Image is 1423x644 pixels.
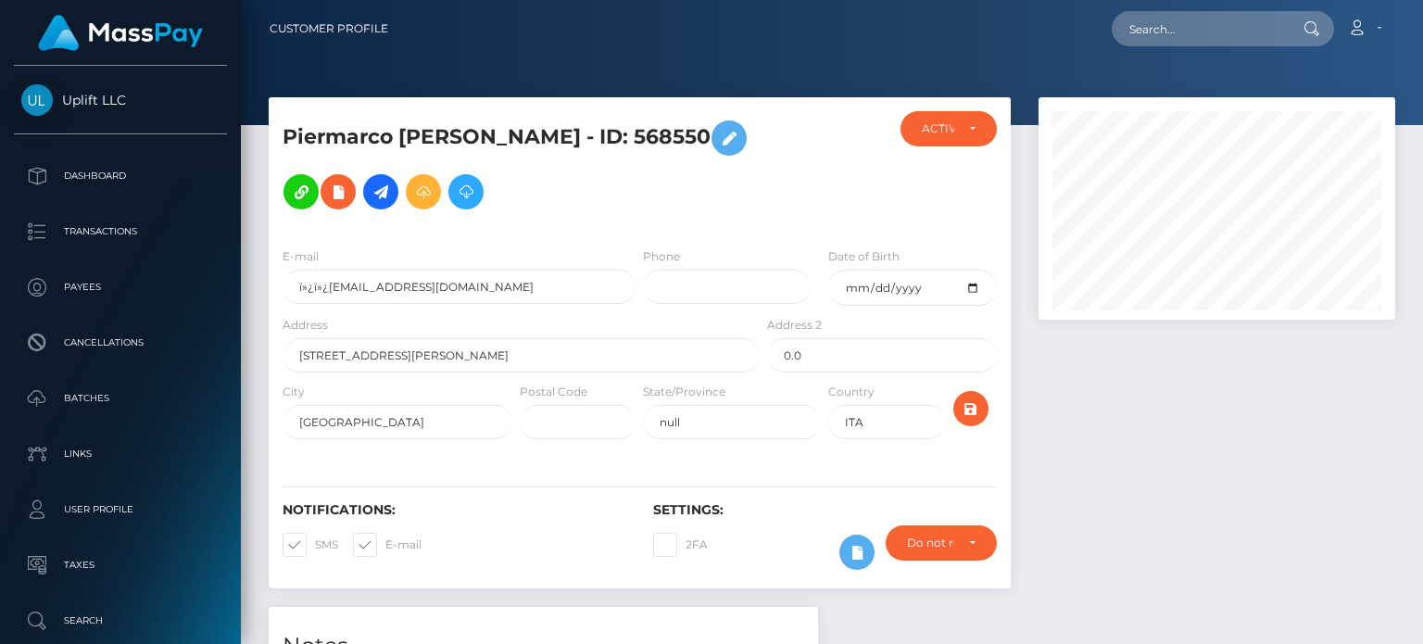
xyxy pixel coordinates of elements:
label: Date of Birth [828,248,900,265]
label: 2FA [653,533,708,557]
p: Transactions [21,218,220,246]
a: User Profile [14,486,227,533]
a: Dashboard [14,153,227,199]
a: Links [14,431,227,477]
div: Do not require [907,536,954,550]
a: Initiate Payout [363,174,398,209]
a: Transactions [14,208,227,255]
a: Search [14,598,227,644]
p: Links [21,440,220,468]
label: Phone [643,248,680,265]
img: Uplift LLC [21,84,53,116]
label: State/Province [643,384,725,400]
h6: Notifications: [283,502,625,518]
button: Do not require [886,525,997,561]
label: Address [283,317,328,334]
p: Search [21,607,220,635]
label: E-mail [283,248,319,265]
p: Batches [21,385,220,412]
a: Taxes [14,542,227,588]
p: Cancellations [21,329,220,357]
h6: Settings: [653,502,996,518]
label: SMS [283,533,338,557]
label: Country [828,384,875,400]
a: Cancellations [14,320,227,366]
h5: Piermarco [PERSON_NAME] - ID: 568550 [283,111,749,219]
button: ACTIVE [900,111,996,146]
a: Payees [14,264,227,310]
img: MassPay Logo [38,15,203,51]
span: Uplift LLC [14,92,227,108]
input: Search... [1112,11,1286,46]
a: Batches [14,375,227,422]
p: Dashboard [21,162,220,190]
p: Payees [21,273,220,301]
label: Postal Code [520,384,587,400]
div: ACTIVE [922,121,953,136]
p: User Profile [21,496,220,524]
label: Address 2 [767,317,822,334]
label: City [283,384,305,400]
label: E-mail [353,533,422,557]
a: Customer Profile [270,9,388,48]
p: Taxes [21,551,220,579]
